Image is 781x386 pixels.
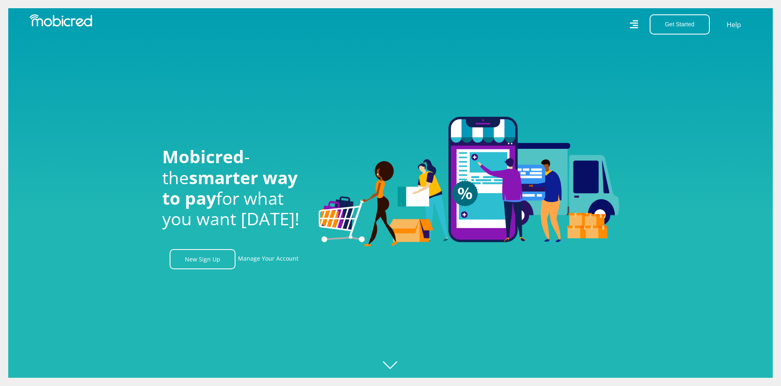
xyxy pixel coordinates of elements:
img: Welcome to Mobicred [319,117,619,247]
a: Manage Your Account [238,249,298,269]
a: Help [726,19,741,30]
span: Mobicred [162,145,244,168]
h1: - the for what you want [DATE]! [162,146,306,229]
a: New Sign Up [170,249,235,269]
button: Get Started [650,14,710,35]
span: smarter way to pay [162,166,298,210]
img: Mobicred [30,14,92,27]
